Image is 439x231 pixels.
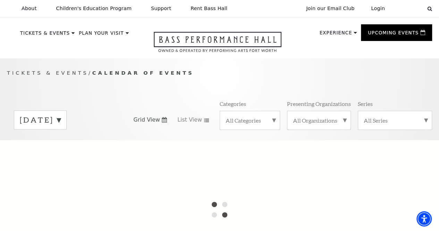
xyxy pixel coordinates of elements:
label: [DATE] [20,115,61,125]
p: Upcoming Events [368,31,419,39]
label: All Series [364,117,426,124]
span: Calendar of Events [92,70,194,76]
p: Experience [320,31,352,39]
span: Tickets & Events [7,70,88,76]
label: All Categories [226,117,275,124]
p: Tickets & Events [20,31,70,39]
label: All Organizations [293,117,345,124]
span: List View [177,116,202,124]
select: Select: [396,5,421,12]
p: Presenting Organizations [287,100,351,107]
p: Support [151,6,171,11]
p: Series [358,100,373,107]
p: Plan Your Visit [79,31,124,39]
p: Categories [220,100,246,107]
p: Rent Bass Hall [191,6,227,11]
p: Children's Education Program [56,6,132,11]
p: About [22,6,36,11]
div: Accessibility Menu [416,211,432,226]
span: Grid View [133,116,160,124]
p: / [7,69,432,77]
